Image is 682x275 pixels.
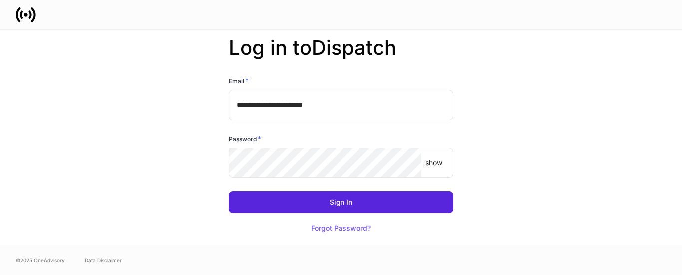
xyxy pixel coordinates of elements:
div: Forgot Password? [311,225,371,232]
span: © 2025 OneAdvisory [16,256,65,264]
button: Sign In [229,191,453,213]
h6: Password [229,134,261,144]
h2: Log in to Dispatch [229,36,453,76]
p: show [425,158,442,168]
a: Data Disclaimer [85,256,122,264]
div: Sign In [330,199,352,206]
button: Forgot Password? [299,217,383,239]
h6: Email [229,76,249,86]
